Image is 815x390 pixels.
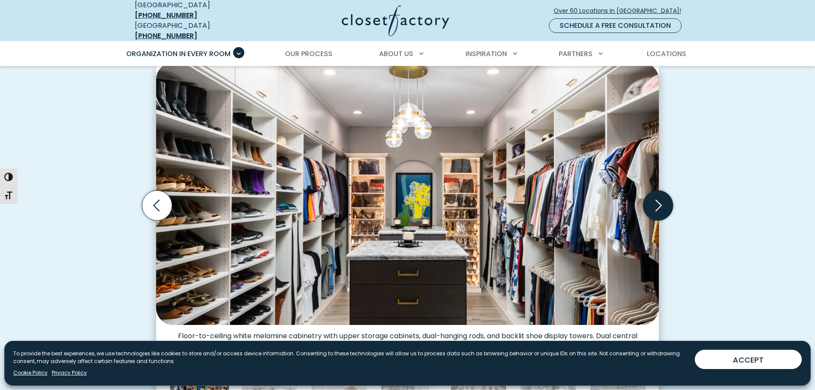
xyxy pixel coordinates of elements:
span: Locations [647,49,686,59]
nav: Primary Menu [120,42,695,66]
span: Inspiration [465,49,507,59]
span: About Us [379,49,413,59]
span: Our Process [285,49,332,59]
figcaption: Floor-to-ceiling white melamine cabinetry with upper storage cabinets, dual-hanging rods, and bac... [156,325,659,349]
a: Cookie Policy [13,369,47,377]
a: Schedule a Free Consultation [549,18,682,33]
img: Walk-in with dual islands, extensive hanging and shoe space, and accent-lit shelves highlighting ... [156,63,659,325]
a: Over 60 Locations in [GEOGRAPHIC_DATA]! [553,3,688,18]
button: Previous slide [139,187,175,224]
p: To provide the best experiences, we use technologies like cookies to store and/or access device i... [13,350,688,365]
a: [PHONE_NUMBER] [135,10,197,20]
span: Over 60 Locations in [GEOGRAPHIC_DATA]! [554,6,688,15]
a: Privacy Policy [52,369,87,377]
img: Closet Factory Logo [342,5,449,36]
div: [GEOGRAPHIC_DATA] [135,21,259,41]
span: Partners [559,49,593,59]
a: [PHONE_NUMBER] [135,31,197,41]
button: Next slide [640,187,676,224]
span: Organization in Every Room [126,49,231,59]
button: ACCEPT [695,350,802,369]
